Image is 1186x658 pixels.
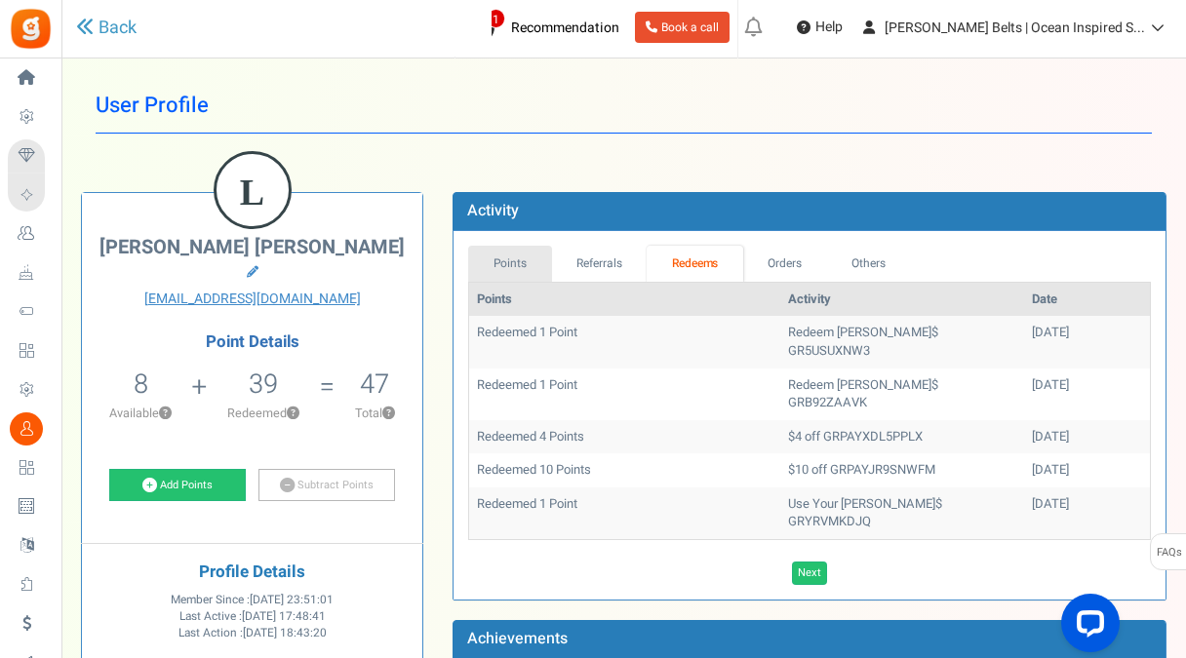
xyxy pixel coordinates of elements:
[159,407,172,420] button: ?
[467,199,519,222] b: Activity
[1024,368,1150,420] td: [DATE]
[178,625,327,641] span: Last Action :
[210,405,318,422] p: Redeemed
[99,233,405,261] span: [PERSON_NAME] [PERSON_NAME]
[647,246,743,282] a: Redeems
[469,453,780,487] td: Redeemed 10 Points
[792,561,827,585] a: Next
[552,246,648,282] a: Referrals
[469,487,780,539] td: Redeemed 1 Point
[250,592,334,608] span: [DATE] 23:51:01
[287,407,299,420] button: ?
[242,608,326,625] span: [DATE] 17:48:41
[780,453,1024,487] td: $10 off GRPAYJR9SNWFM
[780,283,1024,317] th: Activity
[336,405,413,422] p: Total
[511,18,619,38] span: Recommendation
[1024,420,1150,454] td: [DATE]
[96,78,1152,134] h1: User Profile
[1024,487,1150,539] td: [DATE]
[885,18,1145,38] span: [PERSON_NAME] Belts | Ocean Inspired S...
[97,563,408,582] h4: Profile Details
[258,469,395,502] a: Subtract Points
[179,608,326,625] span: Last Active :
[469,283,780,317] th: Points
[487,9,505,28] span: 1
[382,407,395,420] button: ?
[217,154,289,230] figcaption: L
[249,369,278,399] h5: 39
[134,365,148,404] span: 8
[469,420,780,454] td: Redeemed 4 Points
[1024,283,1150,317] th: Date
[463,12,627,43] a: 1 Recommendation
[468,246,552,282] a: Points
[780,316,1024,368] td: Redeem [PERSON_NAME]$ GR5USUXNW3
[243,625,327,641] span: [DATE] 18:43:20
[171,592,334,608] span: Member Since :
[789,12,850,43] a: Help
[780,368,1024,420] td: Redeem [PERSON_NAME]$ GRB92ZAAVK
[1156,534,1182,571] span: FAQs
[1024,453,1150,487] td: [DATE]
[97,290,408,309] a: [EMAIL_ADDRESS][DOMAIN_NAME]
[635,12,730,43] a: Book a call
[1024,316,1150,368] td: [DATE]
[82,333,422,351] h4: Point Details
[467,627,568,650] b: Achievements
[9,7,53,51] img: Gratisfaction
[827,246,911,282] a: Others
[469,368,780,420] td: Redeemed 1 Point
[92,405,190,422] p: Available
[109,469,246,502] a: Add Points
[780,420,1024,454] td: $4 off GRPAYXDL5PPLX
[743,246,827,282] a: Orders
[780,487,1024,539] td: Use Your [PERSON_NAME]$ GRYRVMKDJQ
[360,369,389,399] h5: 47
[810,18,843,37] span: Help
[469,316,780,368] td: Redeemed 1 Point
